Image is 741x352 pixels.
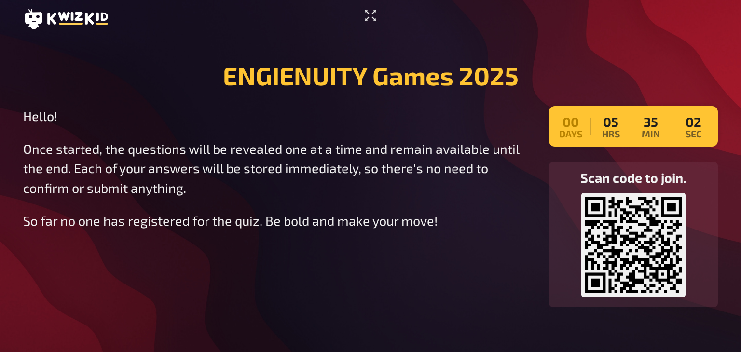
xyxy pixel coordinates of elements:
label: min [637,129,665,139]
div: 35 [637,114,671,139]
div: 02 [677,114,710,139]
div: So far no one has registered for the quiz. Be bold and make your move! [23,213,534,228]
label: days [557,129,585,139]
div: 00 [557,114,591,139]
label: hrs [597,129,625,139]
h3: Scan code to join. [557,170,710,185]
h1: ENGIENUITY Games 2025 [223,60,519,91]
span: Hello! [23,108,57,123]
span: Once started, the questions will be revealed one at a time and remain available until the end. Ea... [23,141,522,195]
button: Enter Fullscreen [361,8,380,23]
div: 05 [597,114,631,139]
label: sec [677,129,710,139]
